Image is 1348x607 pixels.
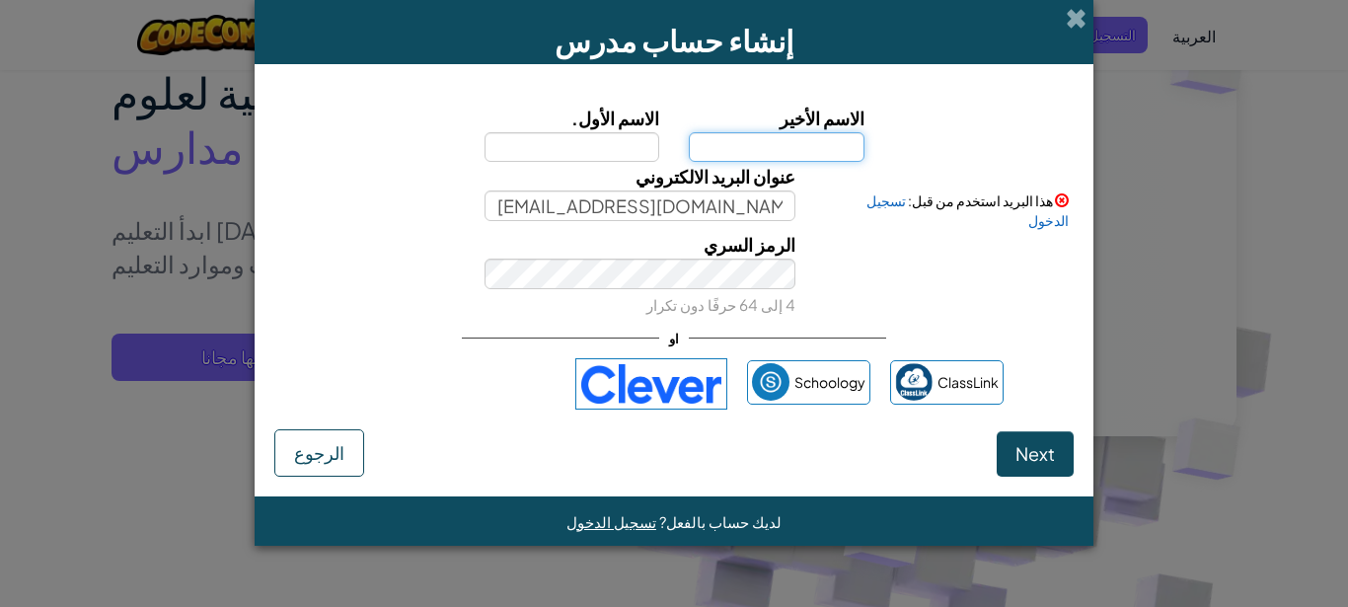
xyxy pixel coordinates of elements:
[566,512,656,531] a: تسجيل الدخول
[345,362,556,406] div: تسجيل الدخول باستخدام حساب Google (يفتح الرابط في علامة تبويب جديدة)
[908,191,1053,209] span: هذا البريد استخدم من قبل:
[895,363,933,401] img: classlink-logo-small.png
[336,362,565,406] iframe: زر تسجيل الدخول باستخدام حساب Google
[704,233,795,256] span: الرمز السري
[937,368,999,397] span: ClassLink
[636,165,795,188] span: عنوان البريد الالكتروني
[274,429,364,477] button: الرجوع
[646,295,795,314] small: 4 إلى 64 حرفًا دون تكرار
[866,191,1069,229] a: تسجيل الدخول
[794,368,865,397] span: Schoology
[1015,442,1055,465] span: Next
[555,22,793,59] span: إنشاء حساب مدرس
[571,107,659,129] span: الاسم الأول.
[780,107,864,129] span: الاسم الأخير
[997,431,1074,477] button: Next
[752,363,789,401] img: schoology.png
[575,358,727,410] img: clever-logo-blue.png
[294,441,344,464] span: الرجوع
[656,512,782,531] span: لديك حساب بالفعل?
[659,324,689,352] span: او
